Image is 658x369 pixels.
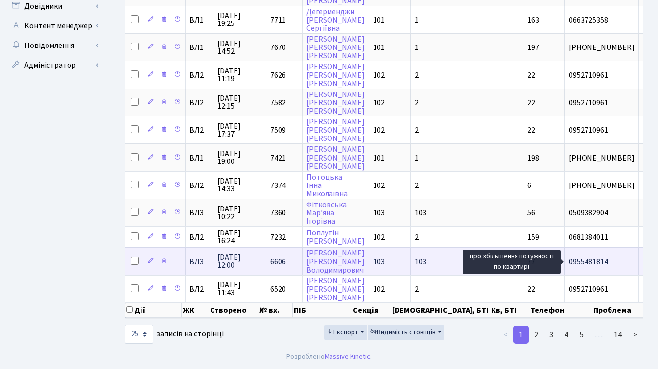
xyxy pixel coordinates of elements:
[527,15,539,25] span: 163
[306,89,365,116] a: [PERSON_NAME][PERSON_NAME][PERSON_NAME]
[543,326,559,344] a: 3
[373,125,385,136] span: 102
[325,351,370,362] a: Massive Kinetic
[306,6,365,34] a: Дегерменджи[PERSON_NAME]Сергіївна
[306,144,365,172] a: [PERSON_NAME][PERSON_NAME][PERSON_NAME]
[529,303,592,318] th: Телефон
[527,284,535,295] span: 22
[217,150,262,165] span: [DATE] 19:00
[415,15,419,25] span: 1
[270,153,286,163] span: 7421
[258,303,293,318] th: № вх.
[270,70,286,81] span: 7626
[270,256,286,267] span: 6606
[306,276,365,303] a: [PERSON_NAME][PERSON_NAME][PERSON_NAME]
[569,99,634,107] span: 0952710961
[306,248,365,276] a: [PERSON_NAME][PERSON_NAME]Володимирович
[391,303,490,318] th: [DEMOGRAPHIC_DATA], БТІ
[415,256,426,267] span: 103
[569,44,634,51] span: [PHONE_NUMBER]
[370,327,436,337] span: Видимість стовпців
[306,199,347,227] a: ФітковськаМар’янаІгорівна
[527,70,535,81] span: 22
[415,70,419,81] span: 2
[270,125,286,136] span: 7509
[373,232,385,243] span: 102
[270,232,286,243] span: 7232
[217,67,262,83] span: [DATE] 11:19
[270,284,286,295] span: 6520
[415,42,419,53] span: 1
[490,303,529,318] th: Кв, БТІ
[352,303,391,318] th: Секція
[217,254,262,269] span: [DATE] 12:00
[306,34,365,61] a: [PERSON_NAME][PERSON_NAME][PERSON_NAME]
[125,325,224,344] label: записів на сторінці
[189,99,209,107] span: ВЛ2
[270,42,286,53] span: 7670
[125,303,182,318] th: Дії
[217,281,262,297] span: [DATE] 11:43
[513,326,529,344] a: 1
[189,182,209,189] span: ВЛ2
[217,177,262,193] span: [DATE] 14:33
[569,233,634,241] span: 0681384011
[415,284,419,295] span: 2
[415,208,426,218] span: 103
[373,180,385,191] span: 102
[373,153,385,163] span: 101
[286,351,372,362] div: Розроблено .
[189,16,209,24] span: ВЛ1
[574,326,589,344] a: 5
[217,12,262,27] span: [DATE] 19:25
[189,126,209,134] span: ВЛ2
[569,258,634,266] span: 0955481814
[373,15,385,25] span: 101
[5,55,103,75] a: Адміністратор
[528,326,544,344] a: 2
[306,172,348,199] a: ПотоцькаІннаМиколаївна
[415,180,419,191] span: 2
[217,229,262,245] span: [DATE] 16:24
[373,208,385,218] span: 103
[189,209,209,217] span: ВЛ3
[569,71,634,79] span: 0952710961
[368,325,444,340] button: Видимість стовпців
[189,44,209,51] span: ВЛ1
[327,327,358,337] span: Експорт
[189,71,209,79] span: ВЛ2
[527,125,535,136] span: 22
[189,258,209,266] span: ВЛ3
[415,153,419,163] span: 1
[415,97,419,108] span: 2
[373,284,385,295] span: 102
[189,154,209,162] span: ВЛ1
[189,233,209,241] span: ВЛ2
[569,182,634,189] span: [PHONE_NUMBER]
[527,97,535,108] span: 22
[527,153,539,163] span: 198
[5,36,103,55] a: Повідомлення
[373,70,385,81] span: 102
[182,303,209,318] th: ЖК
[627,326,643,344] a: >
[306,228,365,247] a: Поплутін[PERSON_NAME]
[373,42,385,53] span: 101
[217,94,262,110] span: [DATE] 12:15
[217,122,262,138] span: [DATE] 17:37
[569,126,634,134] span: 0952710961
[324,325,367,340] button: Експорт
[217,40,262,55] span: [DATE] 14:52
[293,303,352,318] th: ПІБ
[209,303,258,318] th: Створено
[217,205,262,221] span: [DATE] 10:22
[270,208,286,218] span: 7360
[527,208,535,218] span: 56
[559,326,574,344] a: 4
[306,62,365,89] a: [PERSON_NAME][PERSON_NAME][PERSON_NAME]
[527,232,539,243] span: 159
[189,285,209,293] span: ВЛ2
[373,97,385,108] span: 102
[5,16,103,36] a: Контент менеджер
[306,116,365,144] a: [PERSON_NAME][PERSON_NAME][PERSON_NAME]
